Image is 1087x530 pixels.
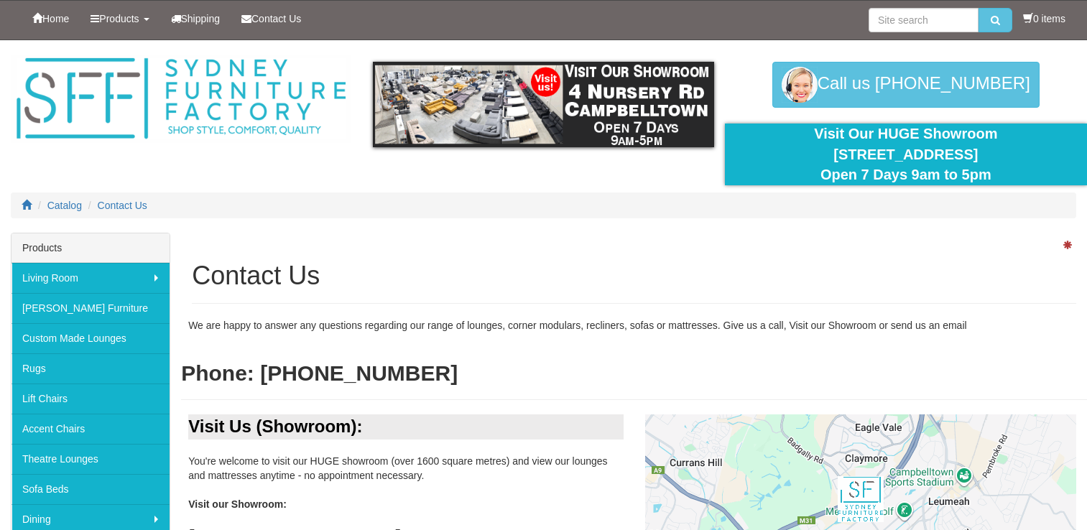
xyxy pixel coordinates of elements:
span: Contact Us [251,13,301,24]
span: Products [99,13,139,24]
span: Shipping [181,13,221,24]
div: Visit Our HUGE Showroom [STREET_ADDRESS] Open 7 Days 9am to 5pm [736,124,1076,185]
a: Sofa Beds [11,474,170,504]
a: Contact Us [231,1,312,37]
input: Site search [869,8,979,32]
h1: Contact Us [192,261,1076,290]
a: Theatre Lounges [11,444,170,474]
a: Contact Us [98,200,147,211]
img: Sydney Furniture Factory [11,55,351,143]
a: Rugs [11,353,170,383]
div: We are happy to answer any questions regarding our range of lounges, corner modulars, recliners, ... [181,318,1087,333]
a: [PERSON_NAME] Furniture [11,293,170,323]
a: Lift Chairs [11,383,170,414]
li: 0 items [1023,11,1065,26]
span: Home [42,13,69,24]
a: Home [22,1,80,37]
img: showroom.gif [373,62,713,147]
a: Catalog [47,200,82,211]
a: Living Room [11,263,170,293]
a: Accent Chairs [11,414,170,444]
a: Products [80,1,159,37]
b: Phone: [PHONE_NUMBER] [181,361,458,385]
div: Visit Us (Showroom): [188,414,623,439]
div: Products [11,233,170,263]
a: Shipping [160,1,231,37]
a: Custom Made Lounges [11,323,170,353]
